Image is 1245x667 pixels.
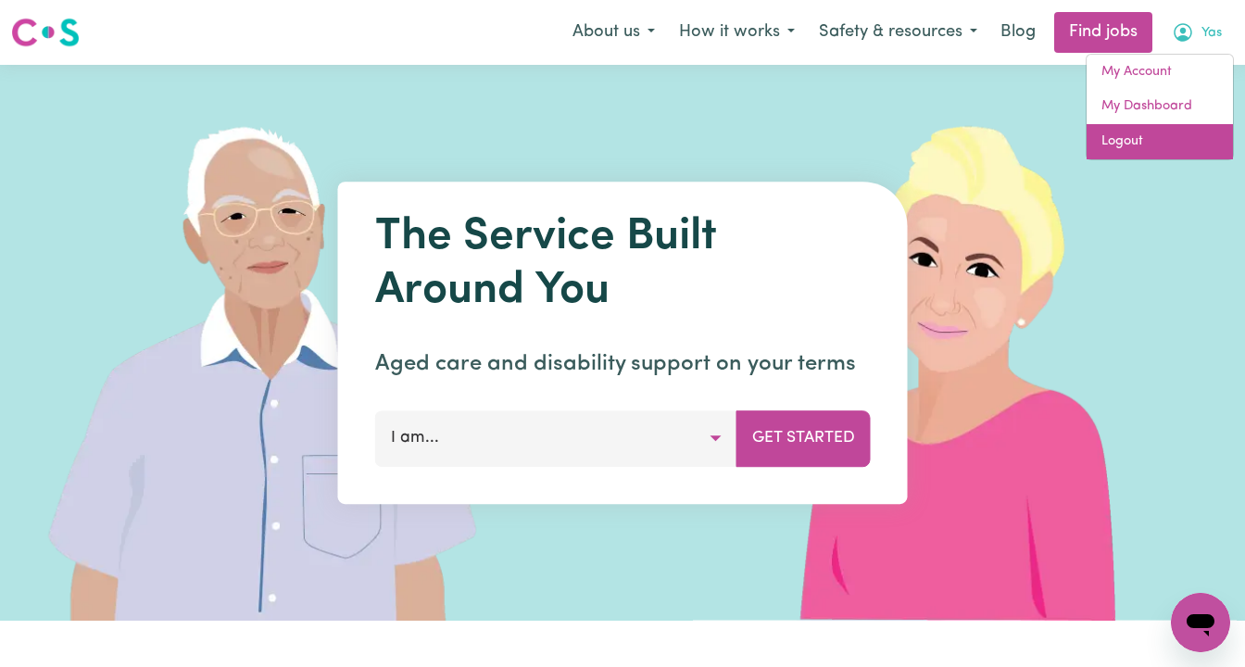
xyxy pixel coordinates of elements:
[375,410,737,466] button: I am...
[989,12,1047,53] a: Blog
[667,13,807,52] button: How it works
[1054,12,1152,53] a: Find jobs
[1087,124,1233,159] a: Logout
[560,13,667,52] button: About us
[1087,89,1233,124] a: My Dashboard
[375,347,871,381] p: Aged care and disability support on your terms
[1171,593,1230,652] iframe: Button to launch messaging window
[375,211,871,318] h1: The Service Built Around You
[807,13,989,52] button: Safety & resources
[1087,55,1233,90] a: My Account
[11,16,80,49] img: Careseekers logo
[736,410,871,466] button: Get Started
[1201,23,1222,44] span: Yas
[11,11,80,54] a: Careseekers logo
[1160,13,1234,52] button: My Account
[1086,54,1234,160] div: My Account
